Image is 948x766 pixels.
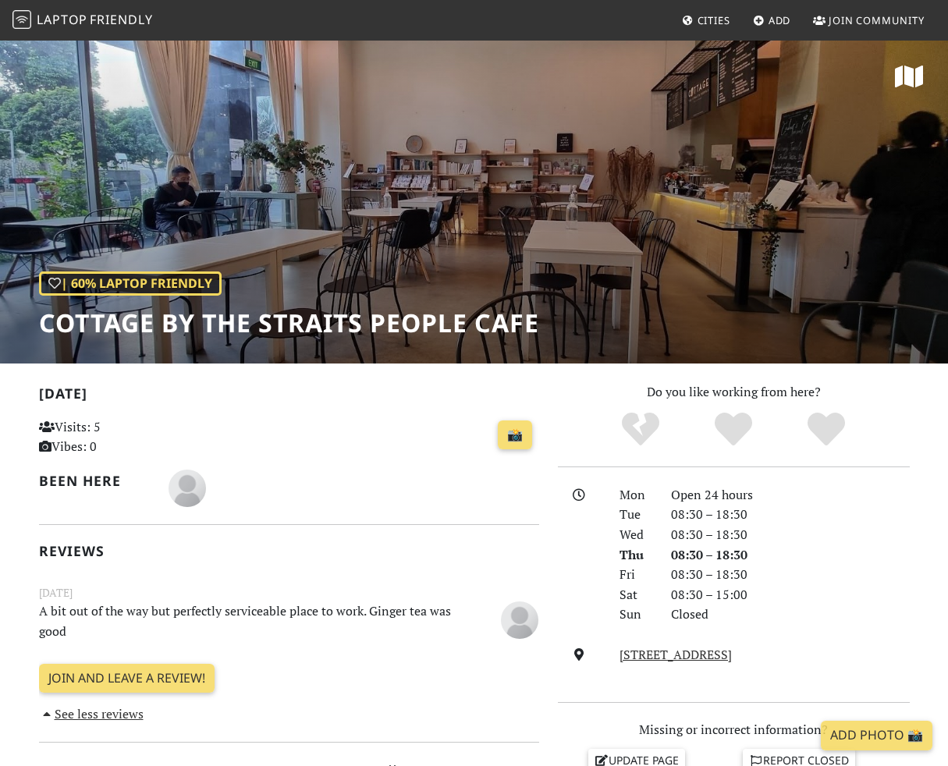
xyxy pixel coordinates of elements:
[662,565,919,585] div: 08:30 – 18:30
[662,545,919,566] div: 08:30 – 18:30
[662,485,919,505] div: Open 24 hours
[39,417,194,457] p: Visits: 5 Vibes: 0
[30,601,462,641] p: A bit out of the way but perfectly serviceable place to work. Ginger tea was good
[747,6,797,34] a: Add
[610,545,662,566] div: Thu
[620,646,732,663] a: [STREET_ADDRESS]
[676,6,737,34] a: Cities
[779,410,872,449] div: Definitely!
[39,271,222,296] div: | 60% Laptop Friendly
[90,11,152,28] span: Friendly
[769,13,791,27] span: Add
[39,473,150,489] h2: Been here
[662,505,919,525] div: 08:30 – 18:30
[687,410,780,449] div: Yes
[169,470,206,507] img: blank-535327c66bd565773addf3077783bbfce4b00ec00e9fd257753287c682c7fa38.png
[829,13,925,27] span: Join Community
[698,13,730,27] span: Cities
[501,610,538,627] span: Dennis Wollersheim
[39,385,539,408] h2: [DATE]
[39,543,539,559] h2: Reviews
[30,584,549,601] small: [DATE]
[662,585,919,605] div: 08:30 – 15:00
[12,7,153,34] a: LaptopFriendly LaptopFriendly
[37,11,87,28] span: Laptop
[662,605,919,625] div: Closed
[610,605,662,625] div: Sun
[558,720,910,740] p: Missing or incorrect information?
[610,525,662,545] div: Wed
[662,525,919,545] div: 08:30 – 18:30
[169,478,206,495] span: Dennis Wollersheim
[821,721,932,750] a: Add Photo 📸
[558,382,910,403] p: Do you like working from here?
[39,705,144,722] a: See less reviews
[610,585,662,605] div: Sat
[610,485,662,505] div: Mon
[12,10,31,29] img: LaptopFriendly
[610,505,662,525] div: Tue
[39,664,215,693] a: Join and leave a review!
[807,6,931,34] a: Join Community
[595,410,687,449] div: No
[501,601,538,639] img: blank-535327c66bd565773addf3077783bbfce4b00ec00e9fd257753287c682c7fa38.png
[610,565,662,585] div: Fri
[39,308,539,338] h1: COTTAGE by The Straits People Cafe
[498,420,532,450] a: 📸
